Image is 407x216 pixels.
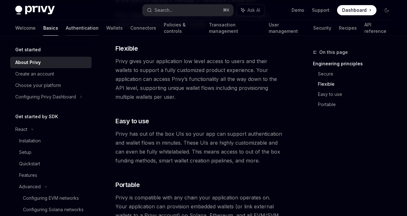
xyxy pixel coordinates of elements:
[130,20,156,36] a: Connectors
[318,79,397,89] a: Flexible
[10,192,92,204] a: Configuring EVM networks
[15,70,54,78] div: Create an account
[10,147,92,158] a: Setup
[23,206,84,213] div: Configuring Solana networks
[237,4,265,16] button: Ask AI
[15,6,55,15] img: dark logo
[382,5,392,15] button: Toggle dark mode
[209,20,261,36] a: Transaction management
[19,183,41,191] div: Advanced
[19,160,40,168] div: Quickstart
[10,57,92,68] a: About Privy
[364,20,392,36] a: API reference
[15,82,61,89] div: Choose your platform
[19,137,41,145] div: Installation
[115,44,138,53] span: Flexible
[10,169,92,181] a: Features
[66,20,99,36] a: Authentication
[19,171,37,179] div: Features
[15,46,41,54] h5: Get started
[15,113,58,120] h5: Get started by SDK
[318,69,397,79] a: Secure
[142,4,233,16] button: Search...⌘K
[15,93,76,101] div: Configuring Privy Dashboard
[312,7,329,13] a: Support
[19,148,31,156] div: Setup
[319,48,348,56] span: On this page
[15,20,36,36] a: Welcome
[10,135,92,147] a: Installation
[318,89,397,99] a: Easy to use
[223,8,230,13] span: ⌘ K
[313,20,331,36] a: Security
[155,6,172,14] div: Search...
[164,20,201,36] a: Policies & controls
[337,5,376,15] a: Dashboard
[15,126,27,133] div: React
[10,204,92,215] a: Configuring Solana networks
[10,158,92,169] a: Quickstart
[269,20,306,36] a: User management
[10,68,92,80] a: Create an account
[247,7,260,13] span: Ask AI
[15,59,41,66] div: About Privy
[313,59,397,69] a: Engineering principles
[339,20,357,36] a: Recipes
[115,129,284,165] span: Privy has out of the box UIs so your app can support authentication and wallet flows in minutes. ...
[23,194,79,202] div: Configuring EVM networks
[106,20,123,36] a: Wallets
[43,20,58,36] a: Basics
[115,117,149,126] span: Easy to use
[342,7,367,13] span: Dashboard
[115,57,284,101] span: Privy gives your application low level access to users and their wallets to support a fully custo...
[10,80,92,91] a: Choose your platform
[115,180,140,189] span: Portable
[292,7,304,13] a: Demo
[318,99,397,110] a: Portable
